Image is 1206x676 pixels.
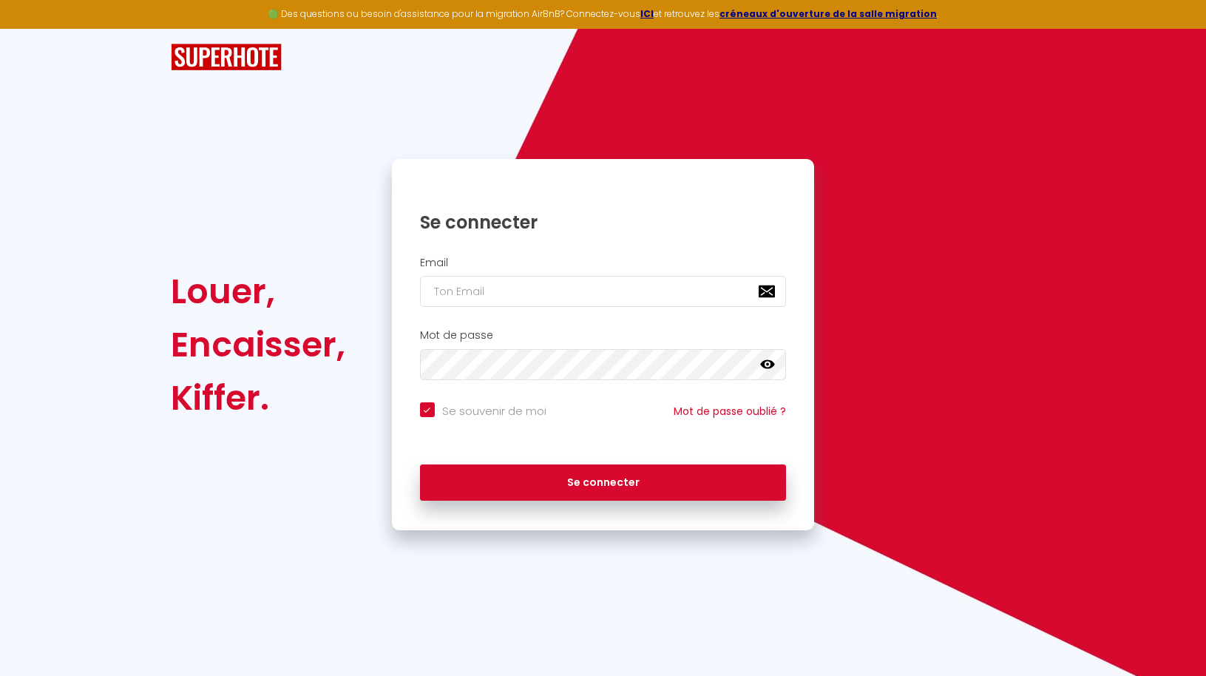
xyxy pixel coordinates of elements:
[171,371,345,425] div: Kiffer.
[420,211,787,234] h1: Se connecter
[674,404,786,419] a: Mot de passe oublié ?
[420,276,787,307] input: Ton Email
[420,257,787,269] h2: Email
[171,265,345,318] div: Louer,
[420,329,787,342] h2: Mot de passe
[420,464,787,501] button: Se connecter
[719,7,937,20] a: créneaux d'ouverture de la salle migration
[640,7,654,20] a: ICI
[171,44,282,71] img: SuperHote logo
[171,318,345,371] div: Encaisser,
